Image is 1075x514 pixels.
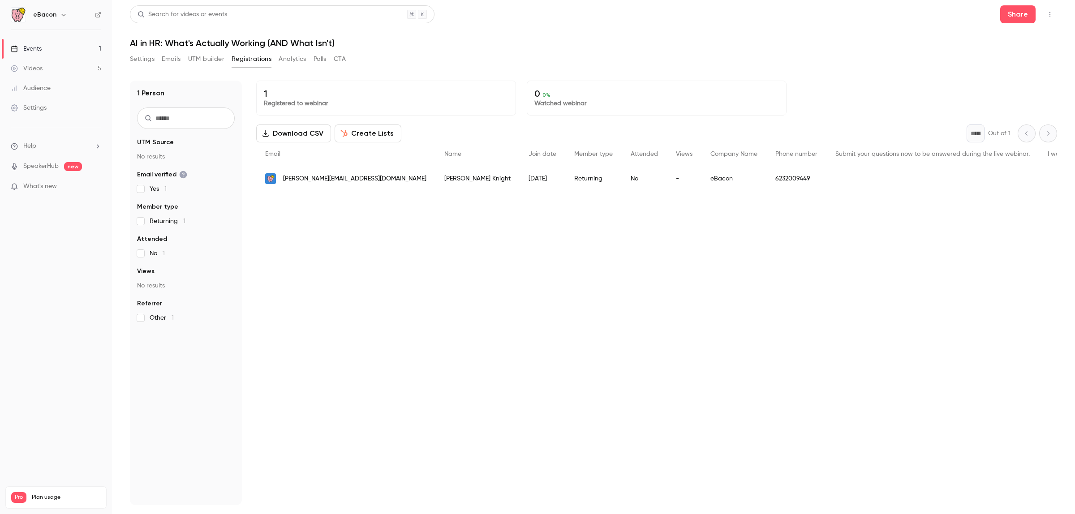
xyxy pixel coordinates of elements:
[314,52,327,66] button: Polls
[435,166,520,191] div: [PERSON_NAME] Knight
[32,494,101,501] span: Plan usage
[137,170,187,179] span: Email verified
[988,129,1010,138] p: Out of 1
[33,10,56,19] h6: eBacon
[335,124,401,142] button: Create Lists
[188,52,224,66] button: UTM builder
[11,492,26,503] span: Pro
[137,267,155,276] span: Views
[23,141,36,151] span: Help
[137,235,167,244] span: Attended
[137,152,235,161] p: No results
[534,88,779,99] p: 0
[542,92,550,98] span: 0 %
[534,99,779,108] p: Watched webinar
[11,44,42,53] div: Events
[11,141,101,151] li: help-dropdown-opener
[334,52,346,66] button: CTA
[264,88,508,99] p: 1
[11,103,47,112] div: Settings
[1000,5,1036,23] button: Share
[265,173,276,184] img: ebacon.com
[163,250,165,257] span: 1
[64,162,82,171] span: new
[11,64,43,73] div: Videos
[150,249,165,258] span: No
[137,299,162,308] span: Referrer
[90,183,101,191] iframe: Noticeable Trigger
[279,52,306,66] button: Analytics
[676,151,692,157] span: Views
[265,151,280,157] span: Email
[138,10,227,19] div: Search for videos or events
[150,313,174,322] span: Other
[11,84,51,93] div: Audience
[766,166,826,191] div: 6232009449
[529,151,556,157] span: Join date
[574,151,613,157] span: Member type
[11,8,26,22] img: eBacon
[631,151,658,157] span: Attended
[667,166,701,191] div: -
[162,52,181,66] button: Emails
[164,186,167,192] span: 1
[835,151,1030,157] span: Submit your questions now to be answered during the live webinar.
[172,315,174,321] span: 1
[520,166,565,191] div: [DATE]
[264,99,508,108] p: Registered to webinar
[150,217,185,226] span: Returning
[137,138,235,322] section: facet-groups
[710,151,757,157] span: Company Name
[137,202,178,211] span: Member type
[232,52,271,66] button: Registrations
[622,166,667,191] div: No
[444,151,461,157] span: Name
[775,151,817,157] span: Phone number
[137,138,174,147] span: UTM Source
[283,174,426,184] span: [PERSON_NAME][EMAIL_ADDRESS][DOMAIN_NAME]
[130,52,155,66] button: Settings
[701,166,766,191] div: eBacon
[137,281,235,290] p: No results
[137,88,164,99] h1: 1 Person
[565,166,622,191] div: Returning
[23,182,57,191] span: What's new
[23,162,59,171] a: SpeakerHub
[256,124,331,142] button: Download CSV
[183,218,185,224] span: 1
[130,38,1057,48] h1: AI in HR: What's Actually Working (AND What Isn't)
[150,184,167,193] span: Yes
